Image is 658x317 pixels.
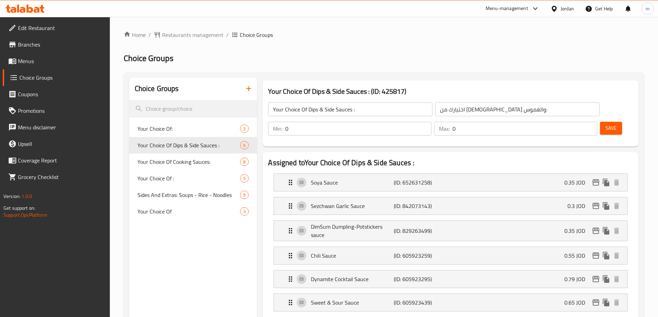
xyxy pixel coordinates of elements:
button: delete [611,250,622,261]
span: Your Choice Of Cooking Sauces: [137,158,240,166]
a: Menu disclaimer [3,119,110,136]
li: / [149,31,151,39]
p: 0.35 JOD [564,227,591,235]
span: 9 [240,192,248,198]
h2: Choice Groups [135,83,179,94]
p: (ID: 605923439) [394,298,449,307]
button: delete [611,274,622,284]
span: 5 [240,175,248,182]
li: Expand [268,267,633,291]
span: Choice Groups [124,50,173,66]
div: Expand [274,270,627,288]
p: Max: [439,125,450,133]
p: 0.55 JOD [564,251,591,260]
button: duplicate [601,226,611,236]
h3: Your Choice Of Dips & Side Sauces : (ID: 425817) [268,86,633,97]
div: Sides And Extras: Soups - Rice - Noodles9 [129,187,257,203]
span: Menu disclaimer [18,123,104,131]
div: Expand [274,221,627,241]
p: Chili Sauce [311,251,393,260]
span: Grocery Checklist [18,173,104,181]
span: 3 [240,208,248,215]
p: (ID: 829263499) [394,227,449,235]
div: Choices [240,125,249,133]
span: Your Choice Of Dips & Side Sauces : [137,141,240,149]
span: Your Choice Of [137,207,240,216]
p: 0.3 JOD [568,202,591,210]
p: 0.35 JOD [564,178,591,187]
div: Expand [274,197,627,215]
button: duplicate [601,274,611,284]
div: Choices [240,207,249,216]
button: Save [600,122,622,135]
span: Promotions [18,107,104,115]
div: Your Choice Of Dips & Side Sauces :6 [129,137,257,153]
p: Sweet & Sour Sauce [311,298,393,307]
p: 0.65 JOD [564,298,591,307]
a: Restaurants management [154,31,223,39]
li: Expand [268,291,633,314]
div: Your Choice Of Cooking Sauces:8 [129,153,257,170]
div: Your Choice Of :5 [129,170,257,187]
a: Upsell [3,136,110,152]
span: Menus [18,57,104,65]
p: Soya Sauce [311,178,393,187]
a: Coverage Report [3,152,110,169]
div: Expand [274,247,627,264]
button: edit [591,201,601,211]
li: Expand [268,171,633,194]
a: Choice Groups [3,69,110,86]
div: Choices [240,141,249,149]
span: Coupons [18,90,104,98]
input: search [129,100,257,118]
button: duplicate [601,201,611,211]
nav: breadcrumb [124,31,644,39]
span: Coverage Report [18,156,104,165]
button: duplicate [601,177,611,188]
a: Promotions [3,102,110,119]
button: edit [591,226,601,236]
p: 0.79 JOD [564,275,591,283]
a: Coupons [3,86,110,102]
span: 3 [240,126,248,132]
li: / [226,31,229,39]
div: Menu-management [486,4,528,13]
li: Expand [268,218,633,244]
div: Expand [274,174,627,191]
p: Min: [273,125,283,133]
span: 6 [240,142,248,149]
div: Expand [274,294,627,311]
p: (ID: 842073143) [394,202,449,210]
p: (ID: 652631258) [394,178,449,187]
button: edit [591,297,601,308]
span: Get support on: [3,204,35,212]
button: delete [611,226,622,236]
p: (ID: 605923259) [394,251,449,260]
p: Sezchwan Garlic Sauce [311,202,393,210]
h2: Assigned to Your Choice Of Dips & Side Sauces : [268,158,633,168]
div: Your Choice Of3 [129,203,257,220]
a: Menus [3,53,110,69]
div: Jordan [561,5,574,12]
p: Dynamite Cocktail Sauce [311,275,393,283]
button: delete [611,177,622,188]
a: Grocery Checklist [3,169,110,185]
a: Support.OpsPlatform [3,210,47,219]
a: Edit Restaurant [3,20,110,36]
button: edit [591,274,601,284]
button: delete [611,201,622,211]
div: Your Choice Of:3 [129,120,257,137]
span: Your Choice Of : [137,174,240,182]
button: duplicate [601,297,611,308]
a: Branches [3,36,110,53]
a: Home [124,31,146,39]
div: Choices [240,174,249,182]
span: m [646,5,650,12]
span: 8 [240,159,248,165]
button: edit [591,250,601,261]
button: edit [591,177,601,188]
span: Upsell [18,140,104,148]
span: 1.0.0 [21,192,32,201]
span: Edit Restaurant [18,24,104,32]
div: Choices [240,158,249,166]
